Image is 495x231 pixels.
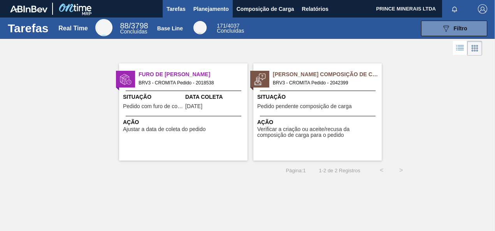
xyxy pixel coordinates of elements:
[372,161,391,180] button: <
[273,70,382,79] span: Pedido Aguardando Composição de Carga
[120,28,147,35] span: Concluídas
[454,25,467,31] span: Filtro
[217,23,226,29] span: 171
[273,79,376,87] span: BRV3 - CROMITA Pedido - 2042399
[123,126,206,132] span: Ajustar a data de coleta do pedido
[193,4,229,14] span: Planejamento
[237,4,294,14] span: Composição de Carga
[185,93,246,101] span: Data Coleta
[257,126,380,138] span: Verificar a criação ou aceite/recusa da composição de carga para o pedido
[217,28,244,34] span: Concluídas
[421,21,487,36] button: Filtro
[123,118,246,126] span: Ação
[8,24,49,33] h1: Tarefas
[167,4,186,14] span: Tarefas
[442,3,467,14] button: Notificações
[467,41,482,56] div: Visão em Cards
[257,103,352,109] span: Pedido pendente composição de carga
[318,168,360,173] span: 1 - 2 de 2 Registros
[257,93,380,101] span: Situação
[58,25,88,32] div: Real Time
[217,23,244,33] div: Base Line
[254,73,266,85] img: status
[10,5,47,12] img: TNhmsLtSVTkK8tSr43FrP2fwEKptu5GPRR3wAAAABJRU5ErkJggg==
[217,23,239,29] span: / 4037
[453,41,467,56] div: Visão em Lista
[120,21,128,30] span: 88
[193,21,207,34] div: Base Line
[391,161,411,180] button: >
[286,168,305,173] span: Página : 1
[123,103,183,109] span: Pedido com furo de coleta
[120,23,148,34] div: Real Time
[478,4,487,14] img: Logout
[120,73,132,85] img: status
[95,19,112,36] div: Real Time
[120,21,148,30] span: / 3798
[139,79,241,87] span: BRV3 - CROMITA Pedido - 2018538
[123,93,183,101] span: Situação
[302,4,328,14] span: Relatórios
[257,118,380,126] span: Ação
[185,103,202,109] span: 29/09/2025
[139,70,247,79] span: Furo de Coleta
[157,25,183,31] div: Base Line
